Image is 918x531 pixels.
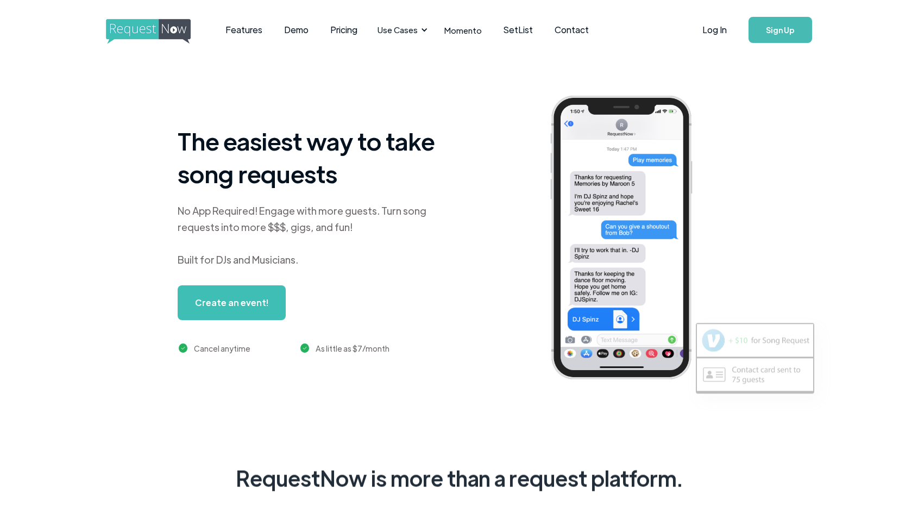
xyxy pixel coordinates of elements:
a: SetList [493,13,544,47]
img: contact card example [697,358,813,391]
img: venmo screenshot [697,324,813,357]
div: Use Cases [371,13,431,47]
a: Demo [273,13,319,47]
a: Create an event! [178,285,286,320]
img: iphone screenshot [538,88,721,391]
a: home [106,19,187,41]
img: green checkmark [179,343,188,353]
div: Use Cases [378,24,418,36]
a: Sign Up [749,17,812,43]
div: Cancel anytime [194,342,250,355]
a: Contact [544,13,600,47]
img: requestnow logo [106,19,211,44]
h1: The easiest way to take song requests [178,124,449,190]
div: As little as $7/month [316,342,389,355]
a: Pricing [319,13,368,47]
img: green checkmark [300,343,310,353]
div: No App Required! Engage with more guests. Turn song requests into more $$$, gigs, and fun! Built ... [178,203,449,268]
a: Log In [691,11,738,49]
a: Features [215,13,273,47]
a: Momento [433,14,493,46]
